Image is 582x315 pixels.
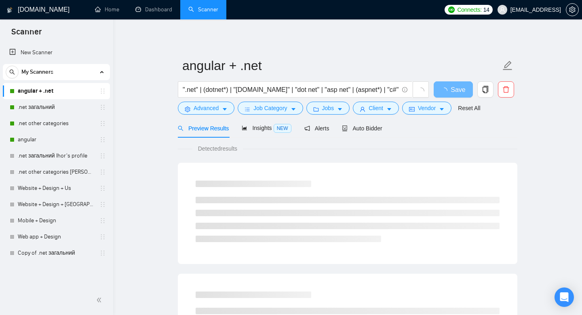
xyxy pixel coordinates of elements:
[439,106,445,112] span: caret-down
[178,125,229,132] span: Preview Results
[483,5,489,14] span: 14
[555,287,574,307] div: Open Intercom Messenger
[99,234,106,240] span: holder
[500,7,505,13] span: user
[99,153,106,159] span: holder
[18,115,95,132] a: .net other categories
[458,104,480,113] a: Reset All
[418,104,436,113] span: Vendor
[441,87,451,94] span: loading
[99,104,106,111] span: holder
[18,148,95,164] a: .net загальний Ihor's profile
[99,120,106,127] span: holder
[18,229,95,245] a: Web app + Design
[183,85,399,95] input: Search Freelance Jobs...
[18,245,95,261] a: Copy of .net загальний
[182,55,501,76] input: Scanner name...
[448,6,455,13] img: upwork-logo.png
[313,106,319,112] span: folder
[135,6,172,13] a: dashboardDashboard
[99,169,106,175] span: holder
[353,102,399,115] button: userClientcaret-down
[99,136,106,143] span: holder
[99,185,106,192] span: holder
[253,104,287,113] span: Job Category
[99,250,106,256] span: holder
[178,126,183,131] span: search
[402,102,451,115] button: idcardVendorcaret-down
[498,86,514,93] span: delete
[342,125,382,132] span: Auto Bidder
[274,124,291,133] span: NEW
[451,85,465,95] span: Save
[6,66,19,79] button: search
[238,102,303,115] button: barsJob Categorycaret-down
[188,6,218,13] a: searchScanner
[18,132,95,148] a: angular
[291,106,296,112] span: caret-down
[194,104,219,113] span: Advanced
[9,45,103,61] a: New Scanner
[21,64,53,80] span: My Scanners
[337,106,343,112] span: caret-down
[434,81,473,98] button: Save
[5,26,48,43] span: Scanner
[95,6,119,13] a: homeHome
[409,106,415,112] span: idcard
[360,106,365,112] span: user
[322,104,334,113] span: Jobs
[6,69,18,75] span: search
[18,164,95,180] a: .net other categories [PERSON_NAME]'s profile
[96,296,104,304] span: double-left
[18,196,95,213] a: Website + Design + [GEOGRAPHIC_DATA]+[GEOGRAPHIC_DATA]
[7,4,13,17] img: logo
[498,81,514,98] button: delete
[18,99,95,115] a: .net загальний
[566,6,579,13] a: setting
[3,64,110,261] li: My Scanners
[18,83,95,99] a: angular + .net
[304,125,329,132] span: Alerts
[185,106,190,112] span: setting
[386,106,392,112] span: caret-down
[192,144,243,153] span: Detected results
[369,104,383,113] span: Client
[242,125,291,131] span: Insights
[417,87,424,95] span: loading
[502,60,513,71] span: edit
[478,86,493,93] span: copy
[457,5,481,14] span: Connects:
[306,102,350,115] button: folderJobscaret-down
[222,106,228,112] span: caret-down
[99,217,106,224] span: holder
[178,102,234,115] button: settingAdvancedcaret-down
[477,81,493,98] button: copy
[402,87,407,92] span: info-circle
[18,180,95,196] a: Website + Design + Us
[18,213,95,229] a: Mobile + Design
[242,125,247,131] span: area-chart
[99,201,106,208] span: holder
[304,126,310,131] span: notification
[566,3,579,16] button: setting
[99,88,106,94] span: holder
[342,126,348,131] span: robot
[245,106,250,112] span: bars
[3,45,110,61] li: New Scanner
